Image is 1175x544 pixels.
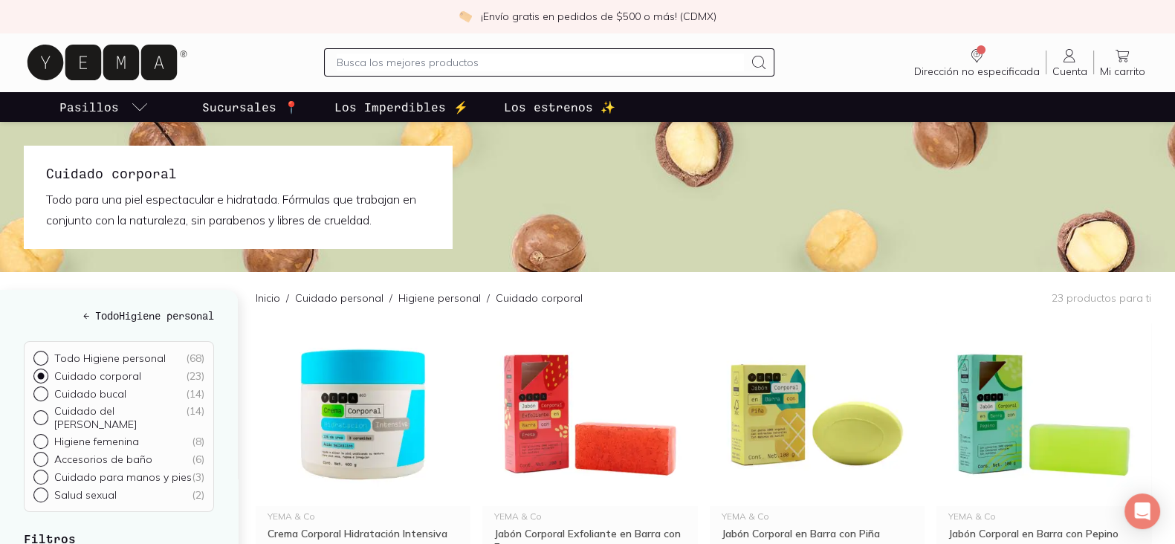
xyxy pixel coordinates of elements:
div: ( 68 ) [186,352,204,365]
div: ( 2 ) [192,488,204,502]
div: YEMA & Co [494,512,685,521]
p: 23 productos para ti [1052,291,1151,305]
p: Salud sexual [54,488,117,502]
p: Todo para una piel espectacular e hidratada. Fórmulas que trabajan en conjunto con la naturaleza,... [46,189,430,230]
p: Cuidado para manos y pies [54,470,192,484]
div: ( 14 ) [186,387,204,401]
a: pasillo-todos-link [56,92,152,122]
p: Pasillos [59,98,119,116]
h1: Cuidado corporal [46,163,430,183]
p: Los Imperdibles ⚡️ [334,98,468,116]
a: Sucursales 📍 [199,92,302,122]
span: / [280,291,295,305]
span: Dirección no especificada [914,65,1040,78]
span: / [383,291,398,305]
div: ( 14 ) [186,404,204,431]
a: Cuenta [1046,47,1093,78]
img: Jabón Corporal en Barra con Piña [710,323,925,506]
p: Cuidado corporal [54,369,141,383]
img: Jabón Corporal en Barra con Pepino [936,323,1151,506]
div: ( 23 ) [186,369,204,383]
img: Jabón Corporal Exfoliante en Barra con Fresa YEMA [482,323,697,506]
div: Open Intercom Messenger [1124,493,1160,529]
p: ¡Envío gratis en pedidos de $500 o más! (CDMX) [481,9,716,24]
p: Todo Higiene personal [54,352,166,365]
p: Accesorios de baño [54,453,152,466]
div: ( 8 ) [192,435,204,448]
div: ( 6 ) [192,453,204,466]
img: 33631 crema corporal hidratación intensiva yema [256,323,470,506]
div: YEMA & Co [268,512,459,521]
span: Cuenta [1052,65,1087,78]
div: YEMA & Co [722,512,913,521]
a: Cuidado personal [295,291,383,305]
img: check [459,10,472,23]
a: Dirección no especificada [908,47,1046,78]
p: Los estrenos ✨ [504,98,615,116]
p: Cuidado corporal [496,291,583,305]
p: Cuidado bucal [54,387,126,401]
span: Mi carrito [1100,65,1145,78]
div: ( 3 ) [192,470,204,484]
span: / [481,291,496,305]
a: Inicio [256,291,280,305]
a: ← TodoHigiene personal [24,308,214,323]
p: Cuidado del [PERSON_NAME] [54,404,186,431]
a: Los estrenos ✨ [501,92,618,122]
input: Busca los mejores productos [337,54,745,71]
p: Higiene femenina [54,435,139,448]
a: Los Imperdibles ⚡️ [331,92,471,122]
a: Mi carrito [1094,47,1151,78]
p: Sucursales 📍 [202,98,299,116]
div: YEMA & Co [948,512,1139,521]
h5: ← Todo Higiene personal [24,308,214,323]
a: Higiene personal [398,291,481,305]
